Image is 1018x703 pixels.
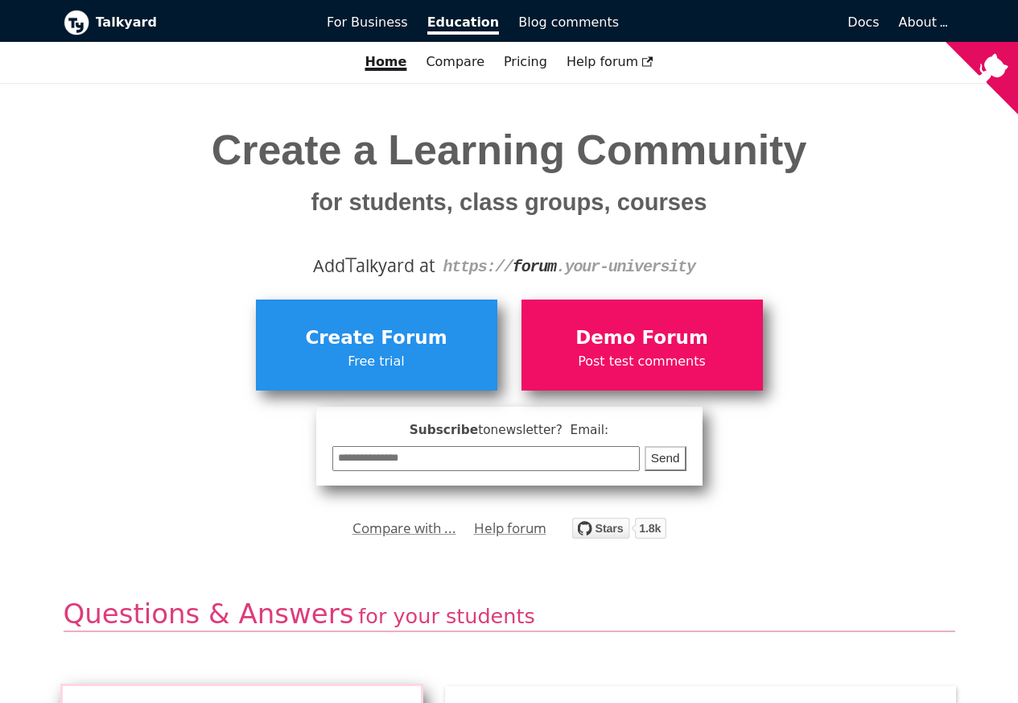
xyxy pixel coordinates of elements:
button: Send [645,446,686,471]
a: Pricing [494,48,557,76]
span: Demo Forum [530,323,755,354]
a: Create ForumFree trial [256,300,497,390]
span: Create Forum [264,323,489,354]
a: Help forum [474,516,546,540]
a: Demo ForumPost test comments [521,300,763,390]
span: Help forum [567,54,653,69]
strong: forum [513,258,556,276]
a: For Business [317,9,418,36]
a: Blog comments [509,9,629,36]
b: Talkyard [96,12,305,33]
a: Compare [426,54,484,69]
a: Star debiki/talkyard on GitHub [572,520,666,544]
span: Subscribe [332,420,686,440]
img: Talkyard logo [64,10,89,35]
h2: Questions & Answers [64,597,955,633]
span: T [345,250,357,279]
span: for your students [358,604,534,628]
span: Post test comments [530,351,755,372]
a: About [899,14,946,30]
div: Add alkyard at [76,252,943,279]
a: Docs [629,9,889,36]
span: Free trial [264,351,489,372]
a: Home [355,48,416,76]
code: https:// .your-university [443,258,694,276]
small: for students, class groups, courses [311,189,707,215]
span: Docs [847,14,879,30]
span: For Business [327,14,408,30]
a: Talkyard logoTalkyard [64,10,305,35]
img: talkyard.svg [572,518,666,539]
a: Help forum [557,48,663,76]
a: Compare with ... [352,516,456,540]
span: to newsletter ? Email: [478,423,608,437]
span: Create a Learning Community [212,126,807,219]
a: Education [418,9,509,36]
span: Blog comments [518,14,619,30]
span: Education [427,14,500,35]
